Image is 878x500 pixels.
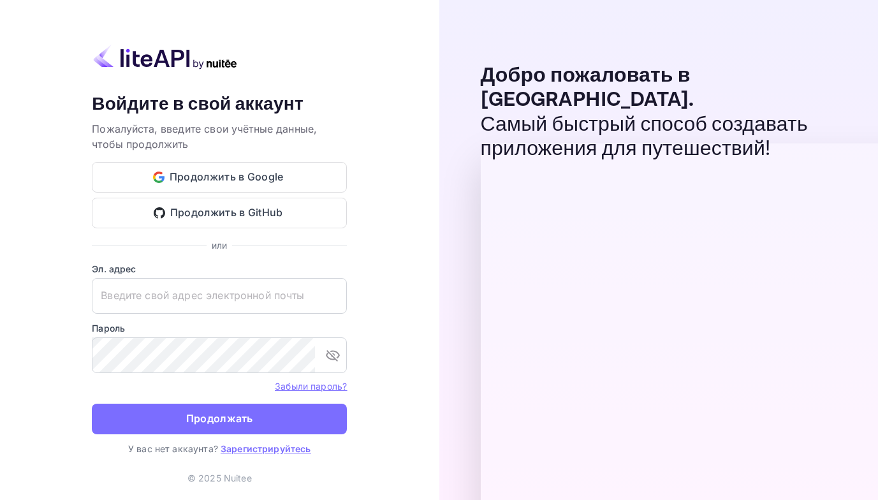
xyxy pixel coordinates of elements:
ya-tr-span: Эл. адрес [92,263,136,274]
ya-tr-span: Продолжить в GitHub [170,204,283,221]
ya-tr-span: © 2025 Nuitee [187,473,252,483]
button: Продолжить в Google [92,162,347,193]
ya-tr-span: или [212,240,227,251]
button: Продолжить в GitHub [92,198,347,228]
ya-tr-span: Пароль [92,323,125,334]
ya-tr-span: Продолжать [186,410,253,427]
ya-tr-span: Добро пожаловать в [GEOGRAPHIC_DATA]. [481,62,694,113]
ya-tr-span: Самый быстрый способ создавать приложения для путешествий! [481,112,808,162]
ya-tr-span: Продолжить в Google [170,168,284,186]
a: Зарегистрируйтесь [221,443,311,454]
ya-tr-span: Войдите в свой аккаунт [92,92,304,116]
ya-tr-span: Пожалуйста, введите свои учётные данные, чтобы продолжить [92,122,317,151]
button: переключить видимость пароля [320,342,346,368]
a: Забыли пароль? [275,379,347,392]
ya-tr-span: Забыли пароль? [275,381,347,392]
img: liteapi [92,45,238,70]
ya-tr-span: У вас нет аккаунта? [128,443,218,454]
input: Введите свой адрес электронной почты [92,278,347,314]
button: Продолжать [92,404,347,434]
